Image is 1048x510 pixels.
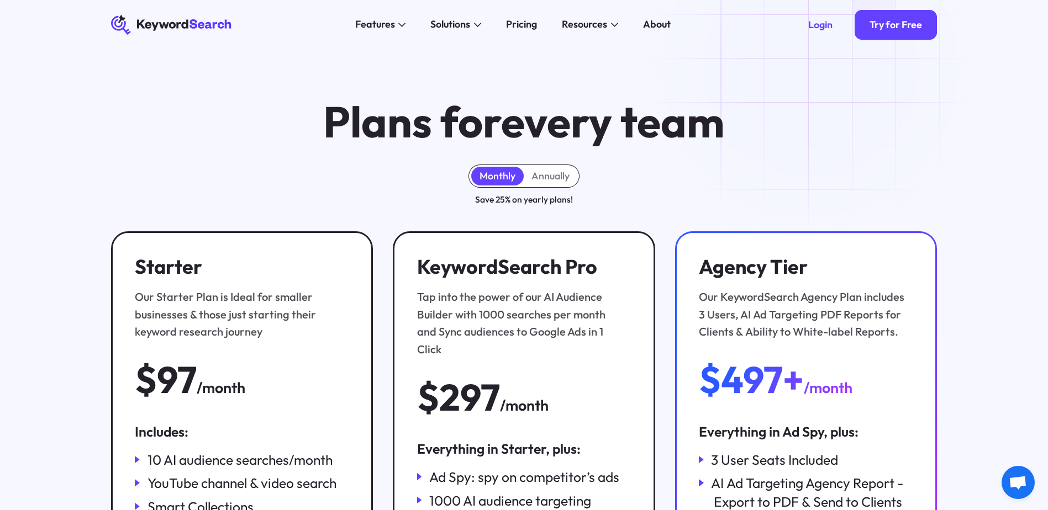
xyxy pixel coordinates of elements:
[135,255,343,279] h3: Starter
[500,394,549,417] div: /month
[711,450,838,469] div: 3 User Seats Included
[562,17,607,32] div: Resources
[499,15,545,35] a: Pricing
[475,193,573,206] div: Save 25% on yearly plans!
[417,255,625,279] h3: KeywordSearch Pro
[699,360,804,399] div: $497+
[1002,466,1035,499] div: Open chat
[480,170,515,182] div: Monthly
[355,17,395,32] div: Features
[506,17,537,32] div: Pricing
[417,288,625,358] div: Tap into the power of our AI Audience Builder with 1000 searches per month and Sync audiences to ...
[417,439,631,458] div: Everything in Starter, plus:
[635,15,678,35] a: About
[323,99,724,145] h1: Plans for
[643,17,671,32] div: About
[699,288,907,340] div: Our KeywordSearch Agency Plan includes 3 Users, AI Ad Targeting PDF Reports for Clients & Ability...
[870,19,922,31] div: Try for Free
[197,376,245,400] div: /month
[808,19,833,31] div: Login
[135,360,197,399] div: $97
[417,378,500,417] div: $297
[699,422,913,440] div: Everything in Ad Spy, plus:
[148,474,336,492] div: YouTube channel & video search
[501,94,724,148] span: every team
[804,376,852,400] div: /month
[135,422,349,440] div: Includes:
[531,170,570,182] div: Annually
[793,10,847,40] a: Login
[430,17,470,32] div: Solutions
[148,450,333,469] div: 10 AI audience searches/month
[429,467,619,486] div: Ad Spy: spy on competitor’s ads
[699,255,907,279] h3: Agency Tier
[135,288,343,340] div: Our Starter Plan is Ideal for smaller businesses & those just starting their keyword research jou...
[855,10,937,40] a: Try for Free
